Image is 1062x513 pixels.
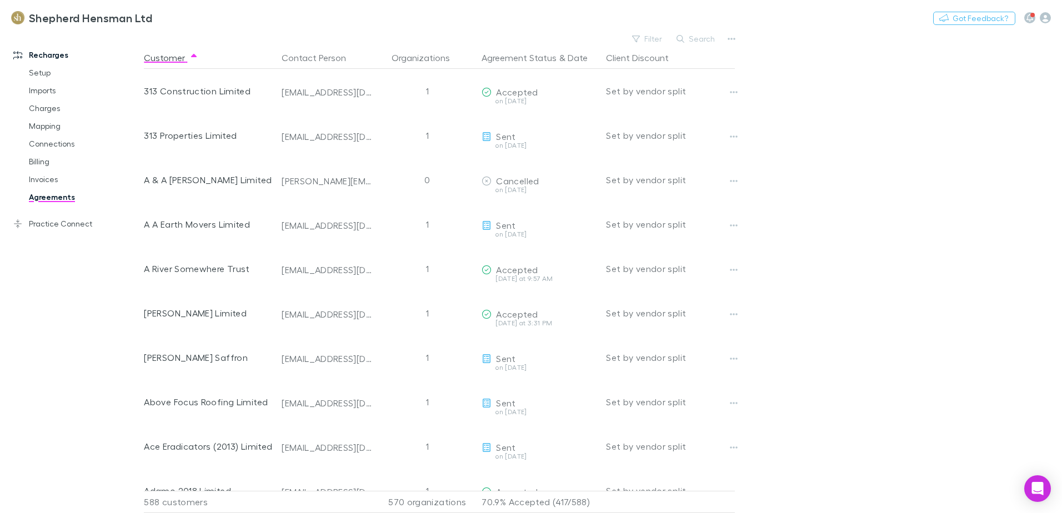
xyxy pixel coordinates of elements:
[496,87,538,97] span: Accepted
[282,264,373,275] div: [EMAIL_ADDRESS][DOMAIN_NAME]
[606,47,682,69] button: Client Discount
[392,47,463,69] button: Organizations
[496,353,515,364] span: Sent
[1024,475,1051,502] div: Open Intercom Messenger
[482,47,597,69] div: &
[282,87,373,98] div: [EMAIL_ADDRESS][DOMAIN_NAME]
[606,380,735,424] div: Set by vendor split
[144,113,273,158] div: 313 Properties Limited
[377,424,477,469] div: 1
[606,291,735,335] div: Set by vendor split
[2,215,150,233] a: Practice Connect
[671,32,722,46] button: Search
[377,469,477,513] div: 1
[496,442,515,452] span: Sent
[282,442,373,453] div: [EMAIL_ADDRESS][DOMAIN_NAME]
[144,491,277,513] div: 588 customers
[496,220,515,230] span: Sent
[18,170,150,188] a: Invoices
[282,47,359,69] button: Contact Person
[606,113,735,158] div: Set by vendor split
[282,486,373,497] div: [EMAIL_ADDRESS][DOMAIN_NAME]
[377,247,477,291] div: 1
[144,291,273,335] div: [PERSON_NAME] Limited
[377,291,477,335] div: 1
[18,188,150,206] a: Agreements
[606,247,735,291] div: Set by vendor split
[482,142,597,149] div: on [DATE]
[496,131,515,142] span: Sent
[606,69,735,113] div: Set by vendor split
[377,335,477,380] div: 1
[496,486,538,497] span: Accepted
[29,11,152,24] h3: Shepherd Hensman Ltd
[496,264,538,275] span: Accepted
[282,398,373,409] div: [EMAIL_ADDRESS][DOMAIN_NAME]
[377,202,477,247] div: 1
[482,275,597,282] div: [DATE] at 9:57 AM
[568,47,588,69] button: Date
[606,335,735,380] div: Set by vendor split
[18,135,150,153] a: Connections
[606,424,735,469] div: Set by vendor split
[377,158,477,202] div: 0
[144,202,273,247] div: A A Earth Movers Limited
[482,231,597,238] div: on [DATE]
[496,398,515,408] span: Sent
[144,47,198,69] button: Customer
[482,364,597,371] div: on [DATE]
[11,11,24,24] img: Shepherd Hensman Ltd's Logo
[482,98,597,104] div: on [DATE]
[282,353,373,364] div: [EMAIL_ADDRESS][DOMAIN_NAME]
[282,175,373,187] div: [PERSON_NAME][EMAIL_ADDRESS][DOMAIN_NAME]
[606,202,735,247] div: Set by vendor split
[377,113,477,158] div: 1
[18,99,150,117] a: Charges
[606,158,735,202] div: Set by vendor split
[606,469,735,513] div: Set by vendor split
[482,453,597,460] div: on [DATE]
[482,491,597,512] p: 70.9% Accepted (417/588)
[282,309,373,320] div: [EMAIL_ADDRESS][DOMAIN_NAME]
[144,424,273,469] div: Ace Eradicators (2013) Limited
[627,32,669,46] button: Filter
[496,309,538,319] span: Accepted
[4,4,159,31] a: Shepherd Hensman Ltd
[496,175,539,186] span: Cancelled
[18,64,150,82] a: Setup
[377,491,477,513] div: 570 organizations
[282,131,373,142] div: [EMAIL_ADDRESS][DOMAIN_NAME]
[482,320,597,326] div: [DATE] at 3:31 PM
[933,12,1015,25] button: Got Feedback?
[18,153,150,170] a: Billing
[18,117,150,135] a: Mapping
[282,220,373,231] div: [EMAIL_ADDRESS][DOMAIN_NAME]
[144,247,273,291] div: A River Somewhere Trust
[144,380,273,424] div: Above Focus Roofing Limited
[2,46,150,64] a: Recharges
[18,82,150,99] a: Imports
[377,380,477,424] div: 1
[144,69,273,113] div: 313 Construction Limited
[482,409,597,415] div: on [DATE]
[144,158,273,202] div: A & A [PERSON_NAME] Limited
[377,69,477,113] div: 1
[144,335,273,380] div: [PERSON_NAME] Saffron
[482,47,557,69] button: Agreement Status
[482,187,597,193] div: on [DATE]
[144,469,273,513] div: Adamo 2018 Limited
